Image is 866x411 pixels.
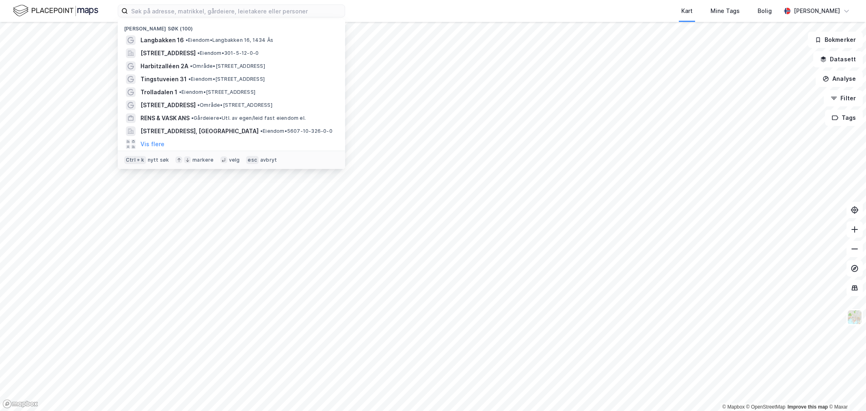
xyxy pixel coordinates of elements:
div: Kontrollprogram for chat [825,372,866,411]
button: Tags [825,110,863,126]
span: Eiendom • 5607-10-326-0-0 [260,128,333,134]
span: [STREET_ADDRESS], [GEOGRAPHIC_DATA] [140,126,259,136]
span: Gårdeiere • Utl. av egen/leid fast eiendom el. [191,115,306,121]
span: • [179,89,181,95]
span: • [260,128,263,134]
span: Område • [STREET_ADDRESS] [197,102,272,108]
span: • [188,76,191,82]
a: Mapbox homepage [2,399,38,409]
span: Eiendom • Langbakken 16, 1434 Ås [186,37,273,43]
div: [PERSON_NAME] søk (100) [118,19,345,34]
span: • [191,115,194,121]
div: [PERSON_NAME] [794,6,840,16]
a: Improve this map [788,404,828,410]
span: • [186,37,188,43]
a: Mapbox [722,404,745,410]
span: Harbitzalléen 2A [140,61,188,71]
button: Vis flere [140,139,164,149]
span: Eiendom • 301-5-12-0-0 [197,50,259,56]
div: Ctrl + k [124,156,146,164]
button: Bokmerker [808,32,863,48]
span: Eiendom • [STREET_ADDRESS] [179,89,255,95]
span: Eiendom • [STREET_ADDRESS] [188,76,265,82]
img: logo.f888ab2527a4732fd821a326f86c7f29.svg [13,4,98,18]
button: Analyse [816,71,863,87]
div: markere [192,157,214,163]
span: Tingstuveien 31 [140,74,187,84]
div: nytt søk [148,157,169,163]
div: Bolig [758,6,772,16]
input: Søk på adresse, matrikkel, gårdeiere, leietakere eller personer [128,5,345,17]
button: Filter [824,90,863,106]
span: • [197,50,200,56]
div: velg [229,157,240,163]
a: OpenStreetMap [746,404,786,410]
div: esc [246,156,259,164]
span: • [190,63,192,69]
div: Kart [681,6,693,16]
button: Datasett [813,51,863,67]
div: Mine Tags [711,6,740,16]
span: Område • [STREET_ADDRESS] [190,63,265,69]
img: Z [847,309,862,325]
span: Trolladalen 1 [140,87,177,97]
span: • [197,102,200,108]
iframe: Chat Widget [825,372,866,411]
span: Langbakken 16 [140,35,184,45]
span: [STREET_ADDRESS] [140,48,196,58]
div: avbryt [260,157,277,163]
span: RENS & VASK ANS [140,113,190,123]
span: [STREET_ADDRESS] [140,100,196,110]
